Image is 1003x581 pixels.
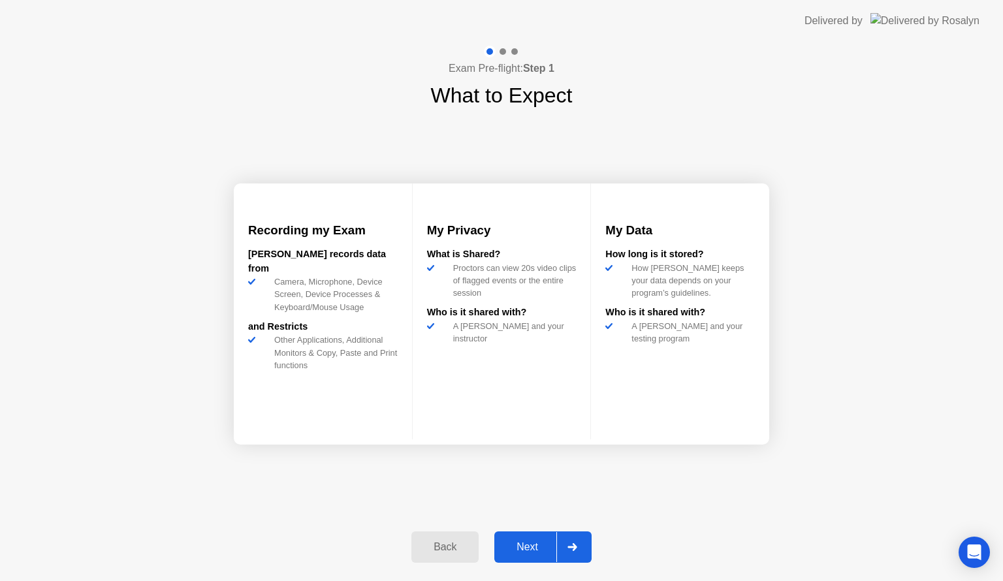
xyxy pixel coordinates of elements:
h4: Exam Pre-flight: [449,61,554,76]
b: Step 1 [523,63,554,74]
h3: My Privacy [427,221,577,240]
button: Next [494,531,592,563]
div: What is Shared? [427,247,577,262]
div: How long is it stored? [605,247,755,262]
div: Proctors can view 20s video clips of flagged events or the entire session [448,262,577,300]
div: Camera, Microphone, Device Screen, Device Processes & Keyboard/Mouse Usage [269,275,398,313]
div: A [PERSON_NAME] and your instructor [448,320,577,345]
div: Open Intercom Messenger [959,537,990,568]
h3: Recording my Exam [248,221,398,240]
div: How [PERSON_NAME] keeps your data depends on your program’s guidelines. [626,262,755,300]
div: Who is it shared with? [427,306,577,320]
div: and Restricts [248,320,398,334]
div: Back [415,541,475,553]
div: Who is it shared with? [605,306,755,320]
div: Other Applications, Additional Monitors & Copy, Paste and Print functions [269,334,398,371]
div: A [PERSON_NAME] and your testing program [626,320,755,345]
div: [PERSON_NAME] records data from [248,247,398,275]
div: Delivered by [804,13,863,29]
img: Delivered by Rosalyn [870,13,979,28]
h1: What to Expect [431,80,573,111]
button: Back [411,531,479,563]
div: Next [498,541,556,553]
h3: My Data [605,221,755,240]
